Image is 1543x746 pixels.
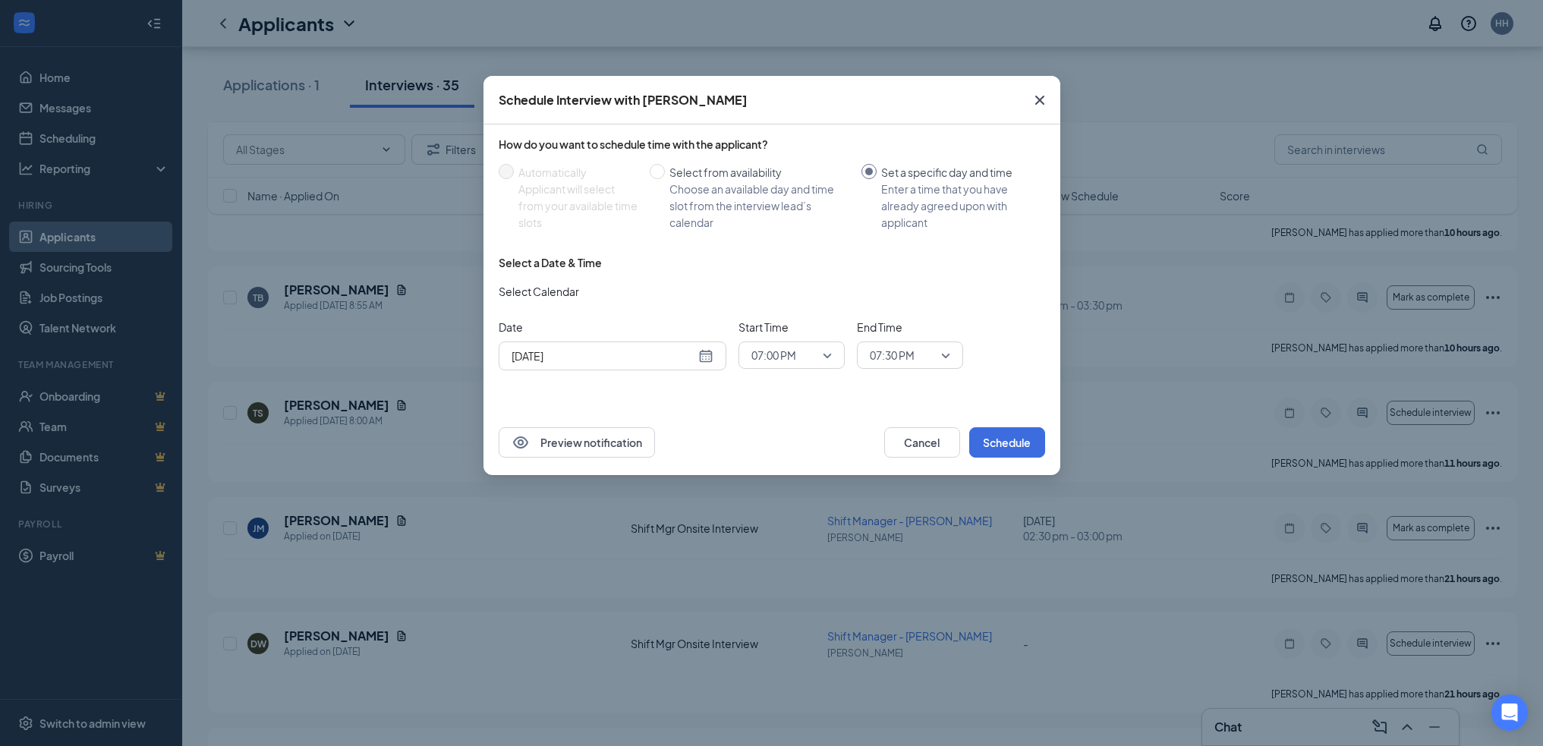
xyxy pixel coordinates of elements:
[499,255,602,270] div: Select a Date & Time
[669,181,849,231] div: Choose an available day and time slot from the interview lead’s calendar
[499,92,748,109] div: Schedule Interview with [PERSON_NAME]
[499,427,655,458] button: EyePreview notification
[738,319,845,335] span: Start Time
[518,181,638,231] div: Applicant will select from your available time slots
[751,344,796,367] span: 07:00 PM
[669,164,849,181] div: Select from availability
[1031,91,1049,109] svg: Cross
[499,283,579,300] span: Select Calendar
[512,433,530,452] svg: Eye
[969,427,1045,458] button: Schedule
[499,319,726,335] span: Date
[857,319,963,335] span: End Time
[512,348,695,364] input: Aug 26, 2025
[884,427,960,458] button: Cancel
[499,137,1045,152] div: How do you want to schedule time with the applicant?
[881,181,1033,231] div: Enter a time that you have already agreed upon with applicant
[1019,76,1060,124] button: Close
[870,344,915,367] span: 07:30 PM
[518,164,638,181] div: Automatically
[1491,694,1528,731] div: Open Intercom Messenger
[881,164,1033,181] div: Set a specific day and time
